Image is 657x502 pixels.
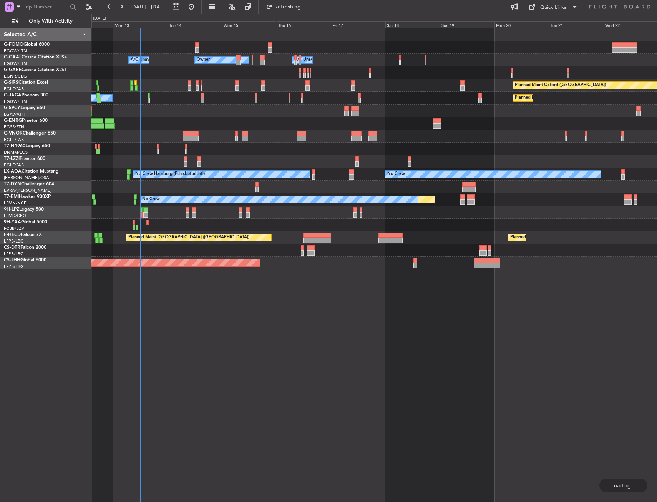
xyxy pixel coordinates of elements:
span: T7-LZZI [4,156,20,161]
a: LFPB/LBG [4,238,24,244]
span: LX-AOA [4,169,22,174]
a: EGGW/LTN [4,61,27,66]
div: Planned Maint Oxford ([GEOGRAPHIC_DATA]) [515,80,606,91]
div: A/C Unavailable [294,54,326,66]
a: LGAV/ATH [4,111,25,117]
div: Tue 21 [549,21,604,28]
a: 9H-YAAGlobal 5000 [4,220,47,224]
a: FCBB/BZV [4,226,24,231]
input: Trip Number [23,1,68,13]
a: EGNR/CEG [4,73,27,79]
a: LFPB/LBG [4,264,24,269]
div: Planned Maint [GEOGRAPHIC_DATA] ([GEOGRAPHIC_DATA]) [510,232,631,243]
div: No Crew Hamburg (Fuhlsbuttel Intl) [135,168,205,180]
a: G-GAALCessna Citation XLS+ [4,55,67,60]
a: G-SPCYLegacy 650 [4,106,45,110]
a: EGLF/FAB [4,162,24,168]
div: A/C Unavailable [131,54,163,66]
div: Planned Maint [GEOGRAPHIC_DATA] ([GEOGRAPHIC_DATA]) [128,232,249,243]
a: CS-DTRFalcon 2000 [4,245,46,250]
a: G-ENRGPraetor 600 [4,118,48,123]
a: G-SIRSCitation Excel [4,80,48,85]
div: Wed 15 [222,21,277,28]
div: Planned Maint [GEOGRAPHIC_DATA] ([GEOGRAPHIC_DATA]) [515,92,636,104]
div: Fri 17 [331,21,385,28]
span: CS-JHH [4,258,20,263]
span: T7-DYN [4,182,21,186]
span: G-ENRG [4,118,22,123]
a: CS-JHHGlobal 6000 [4,258,46,263]
span: [DATE] - [DATE] [131,3,167,10]
span: G-GAAL [4,55,22,60]
button: Quick Links [525,1,582,13]
a: LFMD/CEQ [4,213,26,219]
a: EVRA/[PERSON_NAME] [4,188,51,193]
div: No Crew [142,194,160,205]
a: T7-N1960Legacy 650 [4,144,50,148]
span: F-HECD [4,233,21,237]
a: EGGW/LTN [4,48,27,54]
div: Thu 16 [277,21,331,28]
span: T7-N1960 [4,144,25,148]
span: G-VNOR [4,131,23,136]
a: 9H-LPZLegacy 500 [4,207,44,212]
div: Sat 18 [385,21,440,28]
a: EGGW/LTN [4,99,27,105]
div: Loading... [599,479,647,492]
div: Owner [197,54,210,66]
a: G-VNORChallenger 650 [4,131,56,136]
a: LX-AOACitation Mustang [4,169,59,174]
div: Tue 14 [168,21,222,28]
div: Quick Links [540,4,566,12]
a: EGLF/FAB [4,137,24,143]
a: G-JAGAPhenom 300 [4,93,48,98]
span: G-JAGA [4,93,22,98]
a: EGLF/FAB [4,86,24,92]
a: G-GARECessna Citation XLS+ [4,68,67,72]
button: Refreshing... [262,1,309,13]
span: CS-DTR [4,245,20,250]
div: Sun 19 [440,21,494,28]
div: Mon 20 [494,21,549,28]
a: T7-DYNChallenger 604 [4,182,54,186]
a: DNMM/LOS [4,150,28,155]
span: Only With Activity [20,18,81,24]
a: [PERSON_NAME]/QSA [4,175,49,181]
span: G-GARE [4,68,22,72]
span: G-FOMO [4,42,23,47]
button: Only With Activity [8,15,83,27]
a: T7-EMIHawker 900XP [4,194,51,199]
span: 9H-LPZ [4,207,19,212]
a: EGSS/STN [4,124,24,130]
div: Mon 13 [113,21,168,28]
div: No Crew [387,168,405,180]
a: LFMN/NCE [4,200,27,206]
a: T7-LZZIPraetor 600 [4,156,45,161]
span: 9H-YAA [4,220,21,224]
span: G-SPCY [4,106,20,110]
span: T7-EMI [4,194,19,199]
div: [DATE] [93,15,106,22]
a: G-FOMOGlobal 6000 [4,42,50,47]
span: G-SIRS [4,80,18,85]
a: LFPB/LBG [4,251,24,257]
span: Refreshing... [274,4,306,10]
a: F-HECDFalcon 7X [4,233,42,237]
